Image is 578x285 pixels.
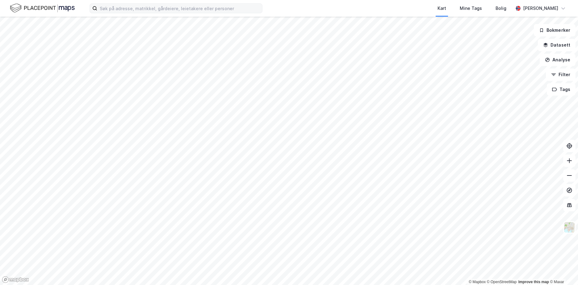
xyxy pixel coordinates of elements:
[523,5,558,12] div: [PERSON_NAME]
[547,255,578,285] iframe: Chat Widget
[496,5,506,12] div: Bolig
[97,4,262,13] input: Søk på adresse, matrikkel, gårdeiere, leietakere eller personer
[10,3,75,14] img: logo.f888ab2527a4732fd821a326f86c7f29.svg
[438,5,446,12] div: Kart
[547,255,578,285] div: Kontrollprogram for chat
[460,5,482,12] div: Mine Tags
